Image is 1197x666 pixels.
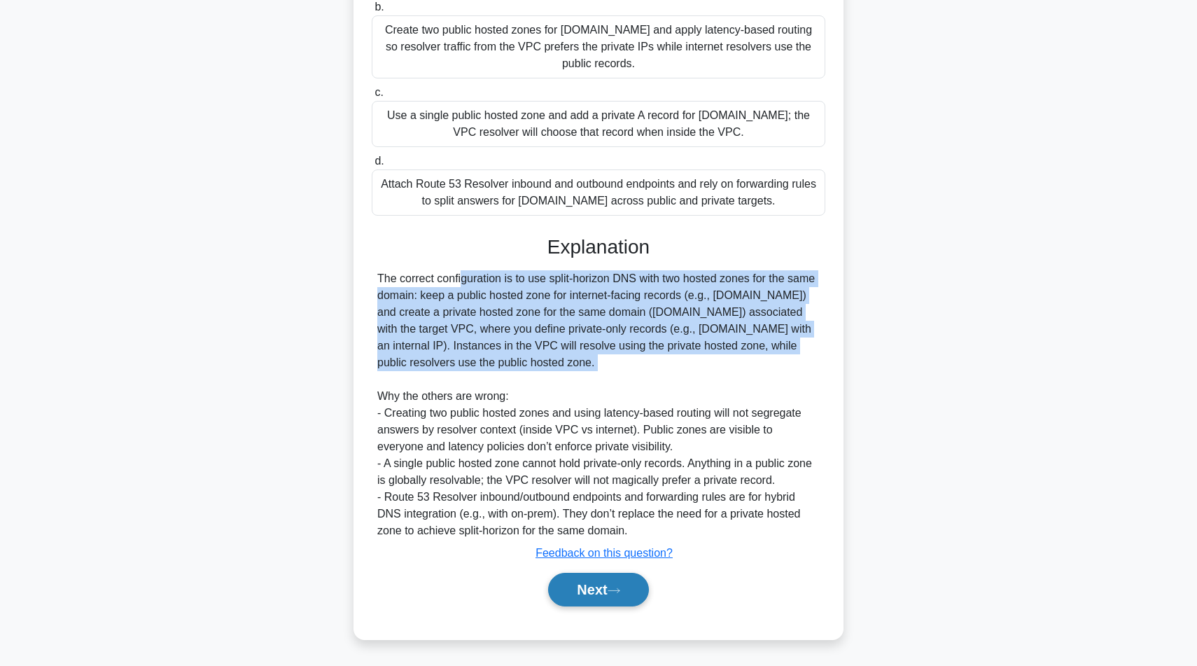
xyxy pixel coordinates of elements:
button: Next [548,573,648,606]
div: Create two public hosted zones for [DOMAIN_NAME] and apply latency-based routing so resolver traf... [372,15,825,78]
span: b. [374,1,384,13]
div: Use a single public hosted zone and add a private A record for [DOMAIN_NAME]; the VPC resolver wi... [372,101,825,147]
span: c. [374,86,383,98]
div: The correct configuration is to use split-horizon DNS with two hosted zones for the same domain: ... [377,270,820,539]
h3: Explanation [380,235,817,259]
a: Feedback on this question? [535,547,673,559]
div: Attach Route 53 Resolver inbound and outbound endpoints and rely on forwarding rules to split ans... [372,169,825,216]
span: d. [374,155,384,167]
